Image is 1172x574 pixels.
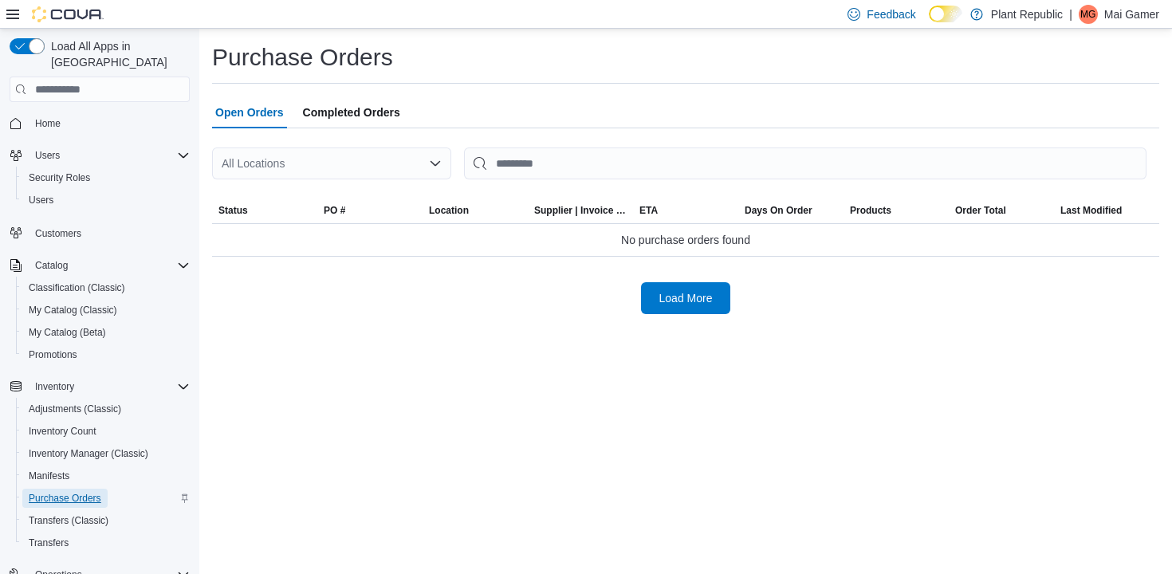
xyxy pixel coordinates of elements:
[3,221,196,244] button: Customers
[22,301,124,320] a: My Catalog (Classic)
[22,191,190,210] span: Users
[16,277,196,299] button: Classification (Classic)
[639,204,658,217] span: ETA
[16,344,196,366] button: Promotions
[29,470,69,482] span: Manifests
[22,422,190,441] span: Inventory Count
[22,278,132,297] a: Classification (Classic)
[16,487,196,509] button: Purchase Orders
[16,509,196,532] button: Transfers (Classic)
[29,537,69,549] span: Transfers
[3,112,196,135] button: Home
[22,533,190,552] span: Transfers
[29,348,77,361] span: Promotions
[16,189,196,211] button: Users
[29,256,190,275] span: Catalog
[955,204,1006,217] span: Order Total
[621,230,750,250] span: No purchase orders found
[22,168,190,187] span: Security Roles
[850,204,891,217] span: Products
[22,511,115,530] a: Transfers (Classic)
[1054,198,1159,223] button: Last Modified
[22,466,190,486] span: Manifests
[528,198,633,223] button: Supplier | Invoice Number
[22,399,190,419] span: Adjustments (Classic)
[303,96,400,128] span: Completed Orders
[429,204,469,217] div: Location
[22,345,84,364] a: Promotions
[16,465,196,487] button: Manifests
[35,227,81,240] span: Customers
[738,198,844,223] button: Days On Order
[22,168,96,187] a: Security Roles
[22,489,108,508] a: Purchase Orders
[215,96,284,128] span: Open Orders
[22,444,155,463] a: Inventory Manager (Classic)
[929,6,962,22] input: Dark Mode
[745,204,812,217] span: Days On Order
[35,259,68,272] span: Catalog
[1069,5,1072,24] p: |
[16,532,196,554] button: Transfers
[429,157,442,170] button: Open list of options
[32,6,104,22] img: Cova
[29,326,106,339] span: My Catalog (Beta)
[29,377,190,396] span: Inventory
[29,256,74,275] button: Catalog
[218,204,248,217] span: Status
[29,146,190,165] span: Users
[29,492,101,505] span: Purchase Orders
[3,375,196,398] button: Inventory
[867,6,915,22] span: Feedback
[3,144,196,167] button: Users
[29,403,121,415] span: Adjustments (Classic)
[22,466,76,486] a: Manifests
[29,514,108,527] span: Transfers (Classic)
[212,41,393,73] h1: Purchase Orders
[29,425,96,438] span: Inventory Count
[22,399,128,419] a: Adjustments (Classic)
[22,444,190,463] span: Inventory Manager (Classic)
[1060,204,1122,217] span: Last Modified
[29,113,190,133] span: Home
[16,167,196,189] button: Security Roles
[1079,5,1098,24] div: Mai Gamer
[16,321,196,344] button: My Catalog (Beta)
[1080,5,1095,24] span: MG
[22,301,190,320] span: My Catalog (Classic)
[22,345,190,364] span: Promotions
[949,198,1054,223] button: Order Total
[16,442,196,465] button: Inventory Manager (Classic)
[22,511,190,530] span: Transfers (Classic)
[16,420,196,442] button: Inventory Count
[29,194,53,206] span: Users
[659,290,713,306] span: Load More
[29,281,125,294] span: Classification (Classic)
[16,398,196,420] button: Adjustments (Classic)
[22,533,75,552] a: Transfers
[22,323,112,342] a: My Catalog (Beta)
[29,222,190,242] span: Customers
[35,117,61,130] span: Home
[22,278,190,297] span: Classification (Classic)
[29,224,88,243] a: Customers
[991,5,1063,24] p: Plant Republic
[534,204,627,217] span: Supplier | Invoice Number
[16,299,196,321] button: My Catalog (Classic)
[423,198,528,223] button: Location
[464,147,1146,179] input: This is a search bar. After typing your query, hit enter to filter the results lower in the page.
[317,198,423,223] button: PO #
[29,377,81,396] button: Inventory
[35,149,60,162] span: Users
[212,198,317,223] button: Status
[1104,5,1159,24] p: Mai Gamer
[29,171,90,184] span: Security Roles
[641,282,730,314] button: Load More
[29,146,66,165] button: Users
[3,254,196,277] button: Catalog
[22,422,103,441] a: Inventory Count
[29,114,67,133] a: Home
[35,380,74,393] span: Inventory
